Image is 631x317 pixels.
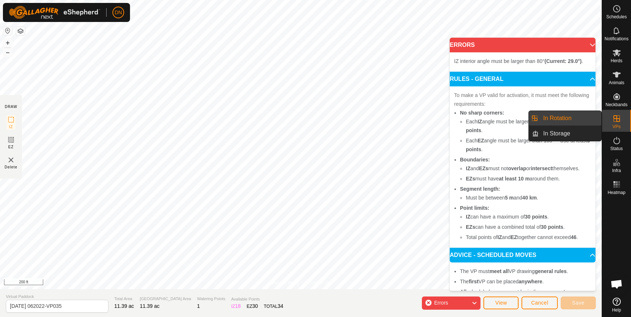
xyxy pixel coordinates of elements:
[606,15,627,19] span: Schedules
[450,248,595,262] p-accordion-header: ADVICE - SCHEDULED MOVES
[460,277,591,286] li: The VP can be placed .
[561,297,596,309] button: Save
[140,303,160,309] span: 11.39 ac
[541,224,563,230] b: 30 points
[531,300,548,306] span: Cancel
[450,52,595,71] p-accordion-content: ERRORS
[308,280,330,286] a: Contact Us
[529,111,601,126] li: In Rotation
[525,214,547,220] b: 30 points
[3,48,12,57] button: –
[511,234,517,240] b: EZ
[608,190,626,195] span: Heatmap
[231,296,283,302] span: Available Points
[539,126,601,141] a: In Storage
[460,287,591,296] li: scheduled moves must be in the .
[466,193,591,202] li: Must be between and .
[450,38,595,52] p-accordion-header: ERRORS
[521,297,558,309] button: Cancel
[483,297,519,309] button: View
[612,168,621,173] span: Infra
[450,262,595,302] p-accordion-content: ADVICE - SCHEDULED MOVES
[508,165,526,171] b: overlap
[466,212,591,221] li: can have a maximum of .
[495,300,507,306] span: View
[6,294,108,300] span: Virtual Paddock
[609,81,624,85] span: Animals
[466,214,470,220] b: IZ
[505,195,514,201] b: 5 m
[543,114,571,123] span: In Rotation
[231,302,241,310] div: IZ
[478,138,484,143] b: EZ
[450,86,595,247] p-accordion-content: RULES - GENERAL
[460,110,504,116] b: No sharp corners:
[9,6,100,19] img: Gallagher Logo
[499,176,530,182] b: at least 10 m
[114,296,134,302] span: Total Area
[140,296,191,302] span: [GEOGRAPHIC_DATA] Area
[454,58,583,64] span: IZ interior angle must be larger than 80° .
[3,26,12,35] button: Reset Map
[7,156,15,164] img: VP
[602,295,631,315] a: Help
[235,303,241,309] span: 18
[114,303,134,309] span: 11.39 ac
[466,165,470,171] b: IZ
[466,233,591,242] li: Total points of and together cannot exceed .
[466,136,591,154] li: Each angle must be larger than 100° – Use at least .
[539,111,601,126] a: In Rotation
[571,234,576,240] b: 46
[535,268,567,274] b: general rules
[460,205,489,211] b: Point limits:
[450,76,504,82] span: RULES - GENERAL
[522,195,537,201] b: 40 km
[246,302,258,310] div: EZ
[519,279,542,284] b: anywhere
[197,296,225,302] span: Watering Points
[610,59,622,63] span: Herds
[5,104,17,109] div: DRAW
[466,174,591,183] li: must have around them.
[16,27,25,36] button: Map Layers
[540,289,573,295] b: same pasture
[460,267,591,276] li: The VP must VP drawing .
[543,129,570,138] span: In Storage
[606,273,628,295] div: Open chat
[272,280,299,286] a: Privacy Policy
[450,72,595,86] p-accordion-header: RULES - GENERAL
[490,268,509,274] b: meet all
[454,92,589,107] span: To make a VP valid for activation, it must meet the following requirements:
[252,303,258,309] span: 30
[434,300,448,306] span: Errors
[115,9,122,16] span: DN
[197,303,200,309] span: 1
[531,165,552,171] b: intersect
[605,37,628,41] span: Notifications
[466,224,475,230] b: EZs
[479,165,489,171] b: EZs
[3,38,12,47] button: +
[460,289,467,295] b: All
[612,124,620,129] span: VPs
[529,126,601,141] li: In Storage
[466,117,591,135] li: Each angle must be larger than 80° – Use at least .
[497,234,502,240] b: IZ
[450,42,475,48] span: ERRORS
[610,146,623,151] span: Status
[264,302,283,310] div: TOTAL
[278,303,283,309] span: 34
[9,124,13,130] span: IZ
[605,102,627,107] span: Neckbands
[545,58,582,64] b: (Current: 29.0°)
[466,164,591,173] li: and must not or themselves.
[466,176,475,182] b: EZs
[612,308,621,312] span: Help
[5,164,18,170] span: Delete
[8,144,14,150] span: EZ
[478,119,482,124] b: IZ
[572,300,584,306] span: Save
[466,223,591,231] li: can have a combined total of .
[460,157,490,163] b: Boundaries:
[450,252,536,258] span: ADVICE - SCHEDULED MOVES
